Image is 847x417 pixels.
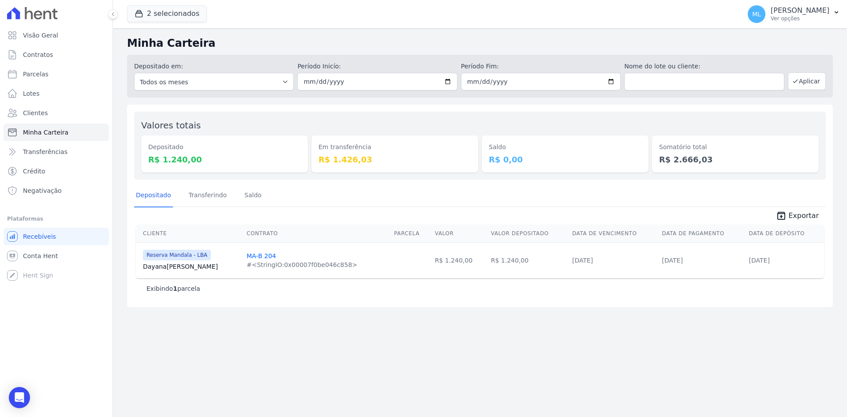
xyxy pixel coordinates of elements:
[136,225,243,243] th: Cliente
[659,143,812,152] dt: Somatório total
[23,89,40,98] span: Lotes
[23,147,67,156] span: Transferências
[746,225,824,243] th: Data de Depósito
[141,120,201,131] label: Valores totais
[247,252,276,259] a: MA-B 204
[749,257,770,264] a: [DATE]
[4,228,109,245] a: Recebíveis
[4,182,109,199] a: Negativação
[624,62,784,71] label: Nome do lote ou cliente:
[4,65,109,83] a: Parcelas
[247,260,357,269] div: #<StringIO:0x00007f0be046c858>
[127,35,833,51] h2: Minha Carteira
[776,210,787,221] i: unarchive
[9,387,30,408] div: Open Intercom Messenger
[134,184,173,207] a: Depositado
[134,63,183,70] label: Depositado em:
[741,2,847,26] button: ML [PERSON_NAME] Ver opções
[23,70,49,79] span: Parcelas
[487,225,569,243] th: Valor Depositado
[143,250,211,260] span: Reserva Mandala - LBA
[23,128,68,137] span: Minha Carteira
[390,225,431,243] th: Parcela
[146,284,200,293] p: Exibindo parcela
[431,242,487,278] td: R$ 1.240,00
[662,257,683,264] a: [DATE]
[23,252,58,260] span: Conta Hent
[487,242,569,278] td: R$ 1.240,00
[489,143,641,152] dt: Saldo
[4,162,109,180] a: Crédito
[243,184,263,207] a: Saldo
[4,85,109,102] a: Lotes
[752,11,761,17] span: ML
[23,50,53,59] span: Contratos
[23,167,45,176] span: Crédito
[23,31,58,40] span: Visão Geral
[4,26,109,44] a: Visão Geral
[461,62,621,71] label: Período Fim:
[23,109,48,117] span: Clientes
[4,143,109,161] a: Transferências
[569,225,659,243] th: Data de Vencimento
[771,6,829,15] p: [PERSON_NAME]
[572,257,593,264] a: [DATE]
[788,72,826,90] button: Aplicar
[489,154,641,165] dd: R$ 0,00
[319,143,471,152] dt: Em transferência
[771,15,829,22] p: Ver opções
[659,154,812,165] dd: R$ 2.666,03
[788,210,819,221] span: Exportar
[4,46,109,64] a: Contratos
[4,124,109,141] a: Minha Carteira
[187,184,229,207] a: Transferindo
[431,225,487,243] th: Valor
[148,143,301,152] dt: Depositado
[769,210,826,223] a: unarchive Exportar
[148,154,301,165] dd: R$ 1.240,00
[243,225,390,243] th: Contrato
[4,247,109,265] a: Conta Hent
[319,154,471,165] dd: R$ 1.426,03
[297,62,457,71] label: Período Inicío:
[23,186,62,195] span: Negativação
[143,262,240,271] a: Dayana[PERSON_NAME]
[173,285,177,292] b: 1
[7,214,105,224] div: Plataformas
[23,232,56,241] span: Recebíveis
[659,225,746,243] th: Data de Pagamento
[127,5,207,22] button: 2 selecionados
[4,104,109,122] a: Clientes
